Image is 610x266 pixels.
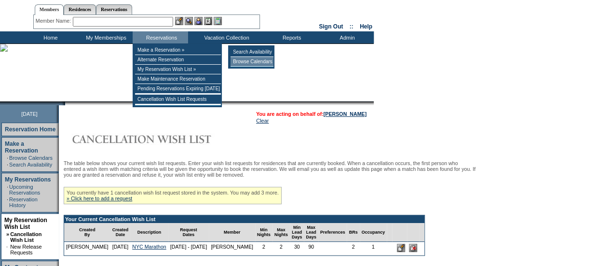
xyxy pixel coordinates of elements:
[10,244,41,255] a: New Release Requests
[272,242,290,255] td: 2
[255,242,272,255] td: 2
[5,176,51,183] a: My Reservations
[256,111,366,117] span: You are acting on behalf of:
[135,74,221,84] td: Make Maintenance Reservation
[230,57,273,67] td: Browse Calendars
[175,17,183,25] img: b_edit.gif
[4,217,47,230] a: My Reservation Wish List
[350,23,353,30] span: ::
[230,47,273,57] td: Search Availability
[10,231,41,243] a: Cancellation Wish List
[133,31,188,43] td: Reservations
[256,118,269,124] a: Clear
[319,23,343,30] a: Sign Out
[168,223,209,242] td: Request Dates
[9,196,38,208] a: Reservation History
[360,23,372,30] a: Help
[290,223,304,242] td: Min Lead Days
[397,244,405,252] input: Edit this Request
[409,244,417,252] input: Delete this Request
[65,101,66,105] img: blank.gif
[318,31,374,43] td: Admin
[96,4,132,14] a: Reservations
[135,84,221,94] td: Pending Reservations Expiring [DATE]
[304,242,318,255] td: 90
[7,162,8,168] td: ·
[5,140,38,154] a: Make a Reservation
[255,223,272,242] td: Min Nights
[214,17,222,25] img: b_calculator.gif
[188,31,263,43] td: Vacation Collection
[22,31,77,43] td: Home
[209,223,255,242] td: Member
[62,101,65,105] img: promoShadowLeftCorner.gif
[67,196,132,201] a: » Click here to add a request
[21,111,38,117] span: [DATE]
[347,242,359,255] td: 2
[7,196,8,208] td: ·
[135,55,221,65] td: Alternate Reservation
[7,155,8,161] td: ·
[304,223,318,242] td: Max Lead Days
[9,184,40,196] a: Upcoming Reservations
[64,187,282,204] div: You currently have 1 cancellation wish list request stored in the system. You may add 3 more.
[194,17,203,25] img: Impersonate
[36,17,73,25] div: Member Name:
[64,242,110,255] td: [PERSON_NAME]
[324,111,366,117] a: [PERSON_NAME]
[5,126,55,133] a: Reservation Home
[263,31,318,43] td: Reports
[318,223,347,242] td: Preferences
[77,31,133,43] td: My Memberships
[347,223,359,242] td: BRs
[272,223,290,242] td: Max Nights
[64,215,424,223] td: Your Current Cancellation Wish List
[135,45,221,55] td: Make a Reservation »
[6,244,9,255] td: ·
[64,4,96,14] a: Residences
[9,155,53,161] a: Browse Calendars
[204,17,212,25] img: Reservations
[6,231,9,237] b: »
[64,129,257,149] img: Cancellation Wish List
[130,223,168,242] td: Description
[290,242,304,255] td: 30
[132,244,166,250] a: NYC Marathon
[360,223,387,242] td: Occupancy
[135,65,221,74] td: My Reservation Wish List »
[35,4,64,15] a: Members
[209,242,255,255] td: [PERSON_NAME]
[64,223,110,242] td: Created By
[110,223,131,242] td: Created Date
[110,242,131,255] td: [DATE]
[9,162,52,168] a: Search Availability
[7,184,8,196] td: ·
[135,95,221,104] td: Cancellation Wish List Requests
[170,244,207,250] nobr: [DATE] - [DATE]
[185,17,193,25] img: View
[360,242,387,255] td: 1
